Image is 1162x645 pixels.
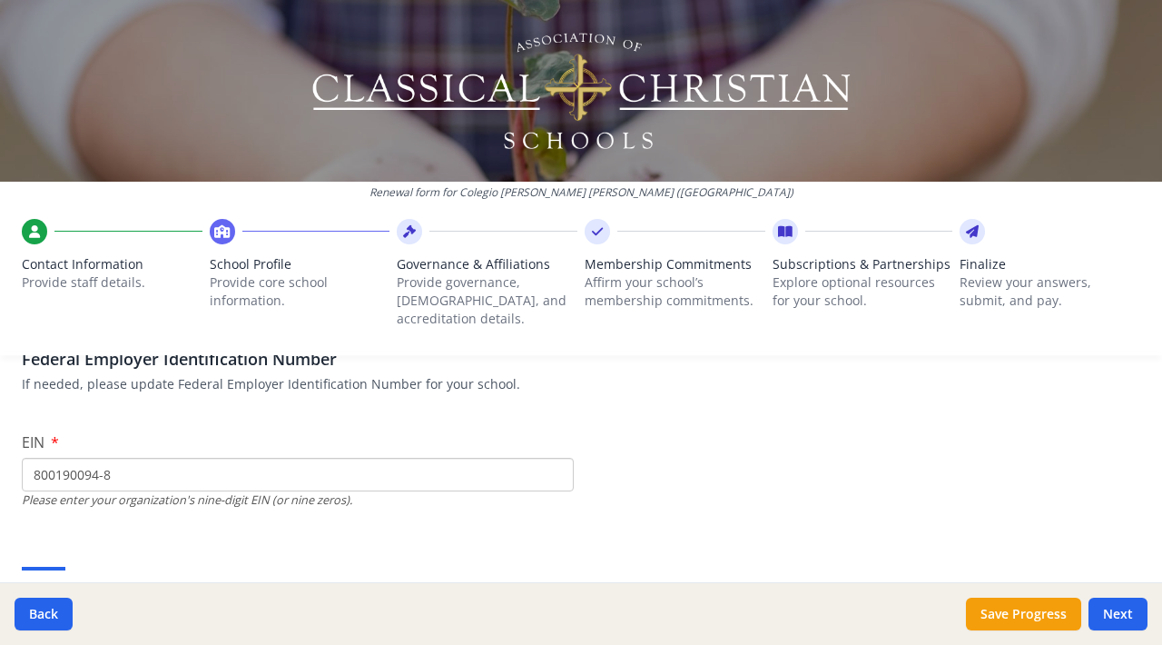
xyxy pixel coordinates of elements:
p: Provide core school information. [210,273,390,310]
span: Governance & Affiliations [397,255,577,273]
span: Finalize [960,255,1140,273]
p: Provide staff details. [22,273,202,292]
p: Provide governance, [DEMOGRAPHIC_DATA], and accreditation details. [397,273,577,328]
h3: Public Information [22,578,1140,603]
p: Affirm your school’s membership commitments. [585,273,765,310]
span: Subscriptions & Partnerships [773,255,953,273]
p: If needed, please update Federal Employer Identification Number for your school. [22,375,1140,393]
button: Back [15,598,73,630]
span: School Profile [210,255,390,273]
span: Contact Information [22,255,202,273]
button: Next [1088,598,1147,630]
span: EIN [22,432,44,452]
span: Membership Commitments [585,255,765,273]
img: Logo [310,27,853,154]
p: Review your answers, submit, and pay. [960,273,1140,310]
button: Save Progress [966,598,1081,630]
p: Explore optional resources for your school. [773,273,953,310]
div: Please enter your organization's nine-digit EIN (or nine zeros). [22,491,574,509]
